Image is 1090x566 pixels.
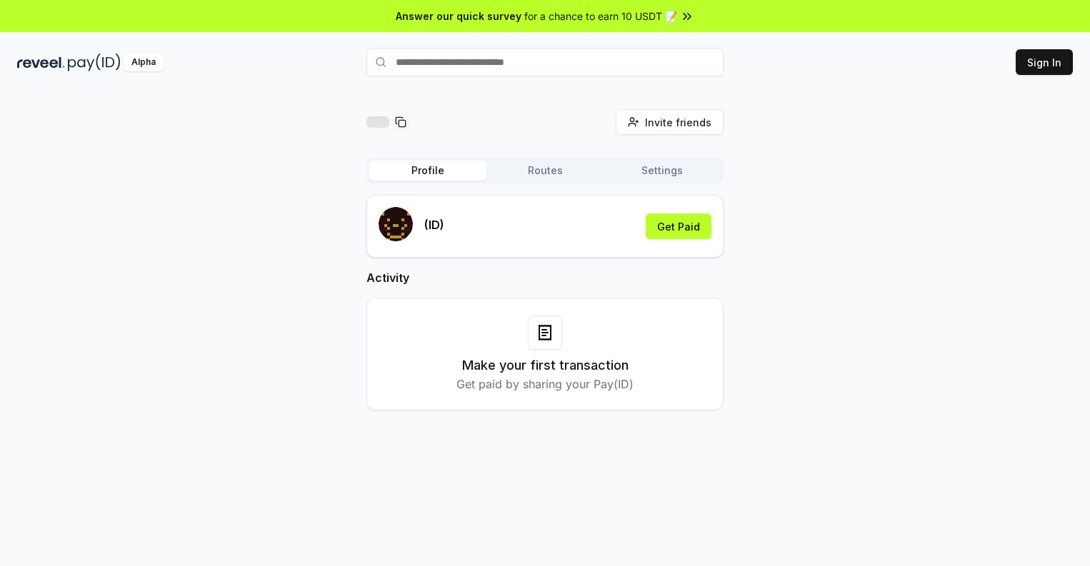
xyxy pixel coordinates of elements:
span: Answer our quick survey [396,9,521,24]
span: Invite friends [645,115,711,130]
img: pay_id [68,54,121,71]
button: Sign In [1016,49,1073,75]
button: Invite friends [616,109,724,135]
h3: Make your first transaction [462,355,629,375]
button: Get Paid [646,213,711,239]
span: for a chance to earn 10 USDT 📝 [524,9,677,24]
button: Settings [604,161,721,181]
p: (ID) [424,216,444,233]
h2: Activity [366,269,724,286]
img: reveel_dark [17,54,65,71]
p: Get paid by sharing your Pay(ID) [456,375,634,393]
button: Profile [369,161,486,181]
button: Routes [486,161,604,181]
div: Alpha [124,54,164,71]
